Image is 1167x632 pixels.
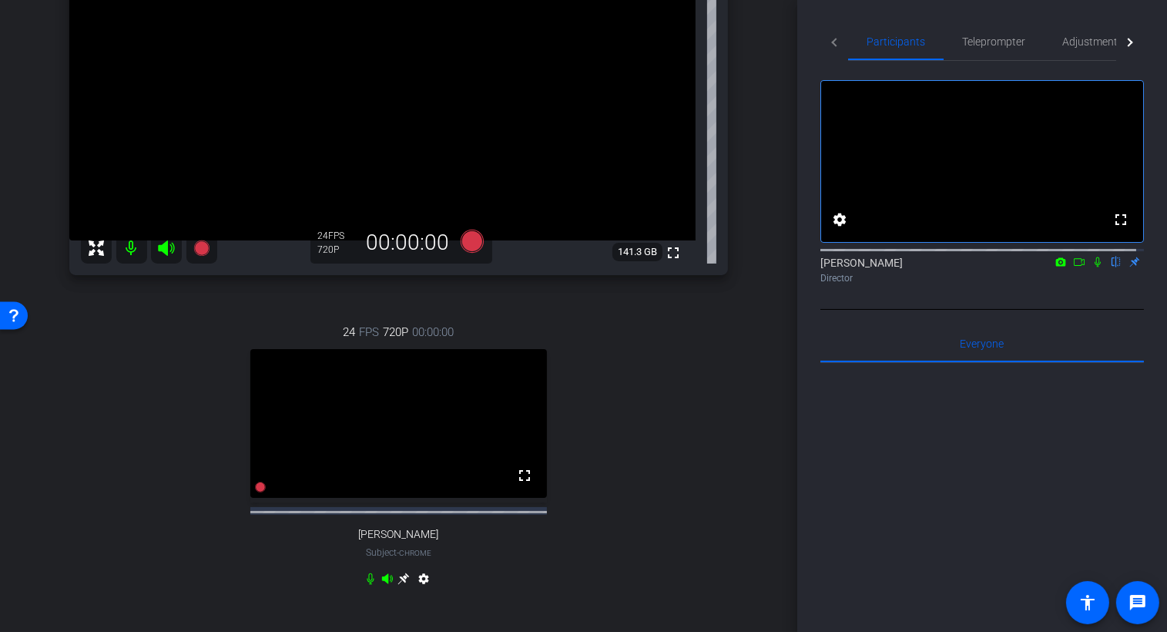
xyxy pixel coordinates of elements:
[329,230,345,241] span: FPS
[820,271,1144,285] div: Director
[1078,593,1097,612] mat-icon: accessibility
[664,244,682,262] mat-icon: fullscreen
[344,324,356,341] span: 24
[962,36,1025,47] span: Teleprompter
[867,36,925,47] span: Participants
[397,547,399,558] span: -
[359,528,439,541] span: [PERSON_NAME]
[413,324,454,341] span: 00:00:00
[318,244,357,256] div: 720P
[1128,593,1147,612] mat-icon: message
[612,243,662,261] span: 141.3 GB
[399,549,431,557] span: Chrome
[1062,36,1123,47] span: Adjustments
[318,230,357,242] div: 24
[357,230,460,256] div: 00:00:00
[820,255,1144,285] div: [PERSON_NAME]
[384,324,409,341] span: 720P
[1107,254,1125,268] mat-icon: flip
[1112,210,1130,229] mat-icon: fullscreen
[414,573,433,591] mat-icon: settings
[366,546,431,560] span: Subject
[961,338,1004,349] span: Everyone
[515,466,534,485] mat-icon: fullscreen
[360,324,380,341] span: FPS
[830,210,849,229] mat-icon: settings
